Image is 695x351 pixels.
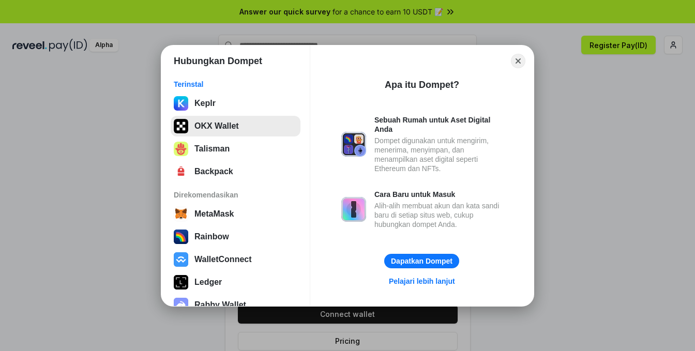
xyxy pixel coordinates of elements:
[171,139,300,159] button: Talisman
[174,230,188,244] img: svg+xml,%3Csvg%20width%3D%22120%22%20height%3D%22120%22%20viewBox%3D%220%200%20120%20120%22%20fil...
[385,79,459,91] div: Apa itu Dompet?
[194,144,230,154] div: Talisman
[194,278,222,287] div: Ledger
[171,249,300,270] button: WalletConnect
[341,197,366,222] img: svg+xml,%3Csvg%20xmlns%3D%22http%3A%2F%2Fwww.w3.org%2F2000%2Fsvg%22%20fill%3D%22none%22%20viewBox...
[171,272,300,293] button: Ledger
[174,55,262,67] h1: Hubungkan Dompet
[384,254,459,268] button: Dapatkan Dompet
[174,119,188,133] img: 5VZ71FV6L7PA3gg3tXrdQ+DgLhC+75Wq3no69P3MC0NFQpx2lL04Ql9gHK1bRDjsSBIvScBnDTk1WrlGIZBorIDEYJj+rhdgn...
[171,116,300,136] button: OKX Wallet
[174,142,188,156] img: svg+xml;base64,PHN2ZyB3aWR0aD0iMTI4IiBoZWlnaHQ9IjEyOCIgdmlld0JveD0iMCAwIDEyOCAxMjgiIHhtbG5zPSJodH...
[374,136,503,173] div: Dompet digunakan untuk mengirim, menerima, menyimpan, dan menampilkan aset digital seperti Ethere...
[389,277,455,286] div: Pelajari lebih lanjut
[174,80,297,89] div: Terinstal
[171,204,300,224] button: MetaMask
[171,161,300,182] button: Backpack
[194,121,239,131] div: OKX Wallet
[194,167,233,176] div: Backpack
[174,275,188,289] img: svg+xml,%3Csvg%20xmlns%3D%22http%3A%2F%2Fwww.w3.org%2F2000%2Fsvg%22%20width%3D%2228%22%20height%3...
[174,252,188,267] img: svg+xml,%3Csvg%20width%3D%2228%22%20height%3D%2228%22%20viewBox%3D%220%200%2028%2028%22%20fill%3D...
[174,207,188,221] img: svg+xml,%3Csvg%20width%3D%2228%22%20height%3D%2228%22%20viewBox%3D%220%200%2028%2028%22%20fill%3D...
[171,295,300,315] button: Rabby Wallet
[194,300,246,310] div: Rabby Wallet
[171,226,300,247] button: Rainbow
[194,255,252,264] div: WalletConnect
[374,201,503,229] div: Alih-alih membuat akun dan kata sandi baru di setiap situs web, cukup hubungkan dompet Anda.
[174,298,188,312] img: svg+xml,%3Csvg%20xmlns%3D%22http%3A%2F%2Fwww.w3.org%2F2000%2Fsvg%22%20fill%3D%22none%22%20viewBox...
[194,99,216,108] div: Keplr
[374,115,503,134] div: Sebuah Rumah untuk Aset Digital Anda
[391,256,452,266] div: Dapatkan Dompet
[341,132,366,157] img: svg+xml,%3Csvg%20xmlns%3D%22http%3A%2F%2Fwww.w3.org%2F2000%2Fsvg%22%20fill%3D%22none%22%20viewBox...
[374,190,503,199] div: Cara Baru untuk Masuk
[194,209,234,219] div: MetaMask
[174,190,297,200] div: Direkomendasikan
[383,274,461,288] a: Pelajari lebih lanjut
[194,232,229,241] div: Rainbow
[174,96,188,111] img: ByMCUfJCc2WaAAAAAElFTkSuQmCC
[174,164,188,179] img: 4BxBxKvl5W07cAAAAASUVORK5CYII=
[511,54,525,68] button: Close
[171,93,300,114] button: Keplr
